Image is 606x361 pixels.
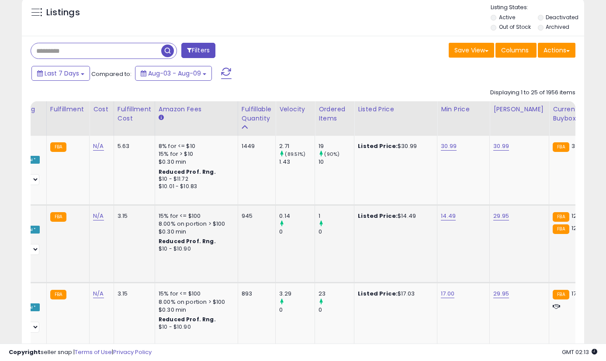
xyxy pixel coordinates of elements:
div: 10 [319,158,354,166]
button: Columns [495,43,537,58]
div: 0 [319,306,354,314]
button: Actions [538,43,575,58]
div: $0.30 min [159,228,231,236]
div: 15% for > $10 [159,150,231,158]
a: N/A [93,289,104,298]
small: (90%) [324,151,339,158]
b: Listed Price: [358,212,398,220]
span: 2025-08-17 02:13 GMT [562,348,597,356]
div: 23 [319,290,354,298]
div: [PERSON_NAME] [493,105,545,114]
div: 8.00% on portion > $100 [159,298,231,306]
div: Fulfillable Quantity [242,105,272,123]
div: 3.15 [118,290,148,298]
b: Listed Price: [358,289,398,298]
div: $10 - $11.72 [159,175,231,183]
h5: Listings [46,7,80,19]
div: Amazon Fees [159,105,234,114]
div: $10 - $10.90 [159,323,231,331]
button: Last 7 Days [31,66,90,81]
div: 2.71 [279,142,315,150]
button: Save View [449,43,494,58]
a: N/A [93,212,104,220]
strong: Copyright [9,348,41,356]
span: Columns [501,46,529,55]
div: 0 [319,228,354,236]
a: N/A [93,142,104,151]
div: $30.99 [358,142,430,150]
div: $10 - $10.90 [159,245,231,253]
small: (89.51%) [285,151,305,158]
div: Min Price [441,105,486,114]
div: 3.15 [118,212,148,220]
small: FBA [553,224,569,234]
button: Filters [181,43,215,58]
div: $0.30 min [159,158,231,166]
div: 1.43 [279,158,315,166]
span: 17.03 [571,289,585,298]
div: 8% for <= $10 [159,142,231,150]
span: Aug-03 - Aug-09 [148,69,201,78]
div: Displaying 1 to 25 of 1956 items [490,89,575,97]
div: 19 [319,142,354,150]
a: Terms of Use [75,348,112,356]
small: FBA [50,142,66,152]
b: Reduced Prof. Rng. [159,316,216,323]
div: Fulfillment [50,105,86,114]
div: Cost [93,105,110,114]
div: 5.63 [118,142,148,150]
p: Listing States: [491,3,584,12]
div: Listed Price [358,105,433,114]
b: Reduced Prof. Rng. [159,168,216,175]
label: Deactivated [546,14,578,21]
label: Archived [546,23,569,31]
span: Compared to: [91,70,132,78]
div: $17.03 [358,290,430,298]
small: Amazon Fees. [159,114,164,122]
div: 0 [279,306,315,314]
small: FBA [50,212,66,222]
div: Current Buybox Price [553,105,598,123]
small: FBA [553,290,569,299]
b: Listed Price: [358,142,398,150]
a: 30.99 [493,142,509,151]
small: FBA [553,142,569,152]
div: 1 [319,212,354,220]
button: Aug-03 - Aug-09 [135,66,212,81]
span: 12.57 [571,212,585,220]
small: FBA [50,290,66,299]
div: 15% for <= $100 [159,212,231,220]
div: Velocity [279,105,311,114]
div: $14.49 [358,212,430,220]
div: 8.00% on portion > $100 [159,220,231,228]
span: 12.99 [571,224,585,232]
a: 30.99 [441,142,457,151]
div: Fulfillment Cost [118,105,151,123]
div: 15% for <= $100 [159,290,231,298]
div: seller snap | | [9,348,152,357]
div: 1449 [242,142,269,150]
b: Reduced Prof. Rng. [159,237,216,245]
a: 17.00 [441,289,454,298]
a: 14.49 [441,212,456,220]
div: 3.29 [279,290,315,298]
small: FBA [553,212,569,222]
div: 945 [242,212,269,220]
div: 893 [242,290,269,298]
a: 29.95 [493,289,509,298]
span: 30.98 [571,142,587,150]
label: Out of Stock [499,23,531,31]
div: 0 [279,228,315,236]
div: Ordered Items [319,105,350,123]
div: $0.30 min [159,306,231,314]
div: $10.01 - $10.83 [159,183,231,190]
div: Repricing [6,105,43,114]
div: 0.14 [279,212,315,220]
a: Privacy Policy [113,348,152,356]
label: Active [499,14,515,21]
a: 29.95 [493,212,509,220]
span: Last 7 Days [45,69,79,78]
